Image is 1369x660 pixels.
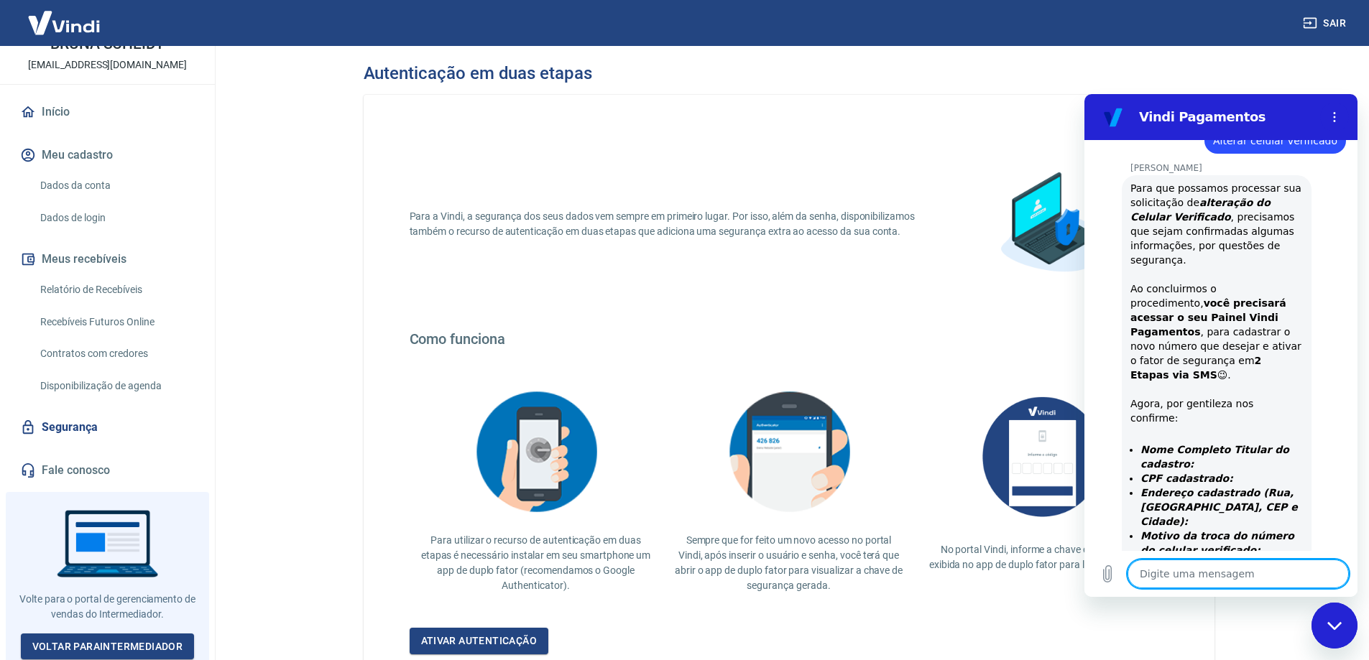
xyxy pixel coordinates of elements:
a: Disponibilização de agenda [34,371,198,401]
a: Relatório de Recebíveis [34,275,198,305]
div: Para que possamos processar sua solicitação de , precisamos que sejam confirmadas algumas informa... [46,87,218,521]
a: Contratos com credores [34,339,198,368]
strong: você precisará acessar o seu Painel Vindi Pagamentos [46,203,202,243]
p: Para a Vindi, a segurança dos seus dados vem sempre em primeiro lugar. Por isso, além da senha, d... [410,209,933,239]
img: AUbNX1O5CQAAAABJRU5ErkJggg== [970,382,1114,531]
strong: Nome Completo Titular do cadastro: [56,350,205,376]
p: No portal Vindi, informe a chave de segurança exibida no app de duplo fator para liberar o acesso. [927,542,1157,572]
img: explication-mfa2.908d58f25590a47144d3.png [464,382,608,521]
strong: Motivo da troca do número do celular verificado: [56,436,210,462]
a: Início [17,96,198,128]
iframe: Janela de mensagens [1084,94,1358,597]
button: Carregar arquivo [9,465,37,494]
strong: alteração do Celular Verificado [46,103,186,129]
a: Voltar paraIntermediador [21,633,195,660]
h3: Autenticação em duas etapas [364,63,592,83]
button: Meus recebíveis [17,243,198,275]
iframe: Botão para abrir a janela de mensagens, conversa em andamento [1312,603,1358,649]
img: explication-mfa3.c449ef126faf1c3e3bb9.png [717,382,861,521]
a: Ativar autenticação [410,628,549,654]
p: [EMAIL_ADDRESS][DOMAIN_NAME] [28,57,187,73]
strong: CPF cadastrado: [56,378,149,390]
a: Segurança [17,412,198,443]
a: Recebíveis Futuros Online [34,307,198,337]
img: explication-mfa1.88a31355a892c34851cc.png [979,152,1123,296]
a: Fale conosco [17,455,198,486]
p: Sempre que for feito um novo acesso no portal Vindi, após inserir o usuário e senha, você terá qu... [674,533,904,593]
img: Vindi [17,1,111,45]
button: Sair [1300,10,1352,37]
p: BRUNA SCHEIDT [50,37,165,52]
p: Para utilizar o recurso de autenticação em duas etapas é necessário instalar em seu smartphone um... [421,533,651,593]
a: Dados da conta [34,171,198,200]
h4: Como funciona [410,330,1169,348]
strong: Endereço cadastrado (Rua, [GEOGRAPHIC_DATA], CEP e Cidade): [56,393,213,433]
button: Meu cadastro [17,139,198,171]
a: Dados de login [34,203,198,233]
